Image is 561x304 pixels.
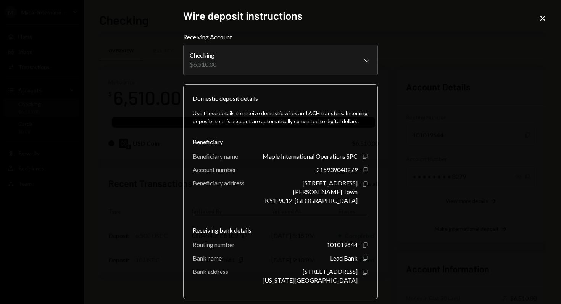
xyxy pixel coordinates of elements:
[193,137,368,146] div: Beneficiary
[193,268,228,275] div: Bank address
[193,226,368,235] div: Receiving bank details
[263,277,358,284] div: [US_STATE][GEOGRAPHIC_DATA]
[193,241,235,248] div: Routing number
[293,188,358,195] div: [PERSON_NAME] Town
[330,254,358,262] div: Lead Bank
[193,254,222,262] div: Bank name
[193,179,245,187] div: Beneficiary address
[316,166,358,173] div: 215939048279
[263,153,358,160] div: Maple International Operations SPC
[265,197,358,204] div: KY1-9012, [GEOGRAPHIC_DATA]
[183,8,378,23] h2: Wire deposit instructions
[327,241,358,248] div: 101019644
[193,153,238,160] div: Beneficiary name
[193,166,236,173] div: Account number
[183,45,378,75] button: Receiving Account
[193,94,258,103] div: Domestic deposit details
[303,179,358,187] div: [STREET_ADDRESS]
[193,109,368,125] div: Use these details to receive domestic wires and ACH transfers. Incoming deposits to this account ...
[303,268,358,275] div: [STREET_ADDRESS]
[183,32,378,42] label: Receiving Account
